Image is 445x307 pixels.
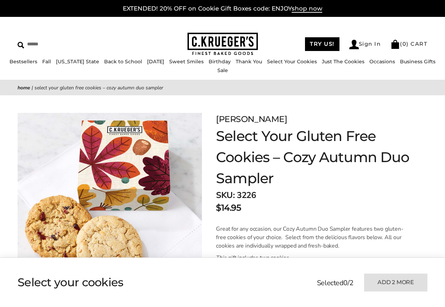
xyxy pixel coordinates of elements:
[169,58,204,65] a: Sweet Smiles
[237,190,256,201] span: 3226
[216,225,408,250] p: Great for any occasion, our Cozy Autumn Duo Sampler features two gluten-free cookies of your choi...
[402,40,407,47] span: 0
[216,202,241,214] p: $14.95
[343,278,348,288] span: 0
[267,58,317,65] a: Select Your Cookies
[349,40,381,49] a: Sign In
[18,84,30,91] a: Home
[123,5,322,13] a: EXTENDED! 20% OFF on Cookie Gift Boxes code: ENJOYshop now
[32,84,33,91] span: |
[400,58,436,65] a: Business Gifts
[9,58,37,65] a: Bestsellers
[56,58,99,65] a: [US_STATE] State
[209,58,231,65] a: Birthday
[42,58,51,65] a: Fall
[390,40,400,49] img: Bag
[364,274,427,292] button: Add 2 more
[216,113,427,126] p: [PERSON_NAME]
[317,278,354,288] p: Selected /
[292,5,322,13] span: shop now
[18,84,427,92] nav: breadcrumbs
[104,58,142,65] a: Back to School
[217,67,228,73] a: Sale
[18,42,24,49] img: Search
[216,254,291,262] em: This gift includes two cookies.
[147,58,164,65] a: [DATE]
[236,58,262,65] a: Thank You
[18,113,202,297] img: Select Your Gluten Free Cookies – Cozy Autumn Duo Sampler
[322,58,364,65] a: Just The Cookies
[349,40,359,49] img: Account
[216,190,235,201] strong: SKU:
[369,58,395,65] a: Occasions
[305,37,339,51] a: TRY US!
[216,126,427,189] h1: Select Your Gluten Free Cookies – Cozy Autumn Duo Sampler
[187,33,258,56] img: C.KRUEGER'S
[34,84,163,91] span: Select Your Gluten Free Cookies – Cozy Autumn Duo Sampler
[349,278,354,288] span: 2
[18,39,112,50] input: Search
[390,40,427,47] a: (0) CART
